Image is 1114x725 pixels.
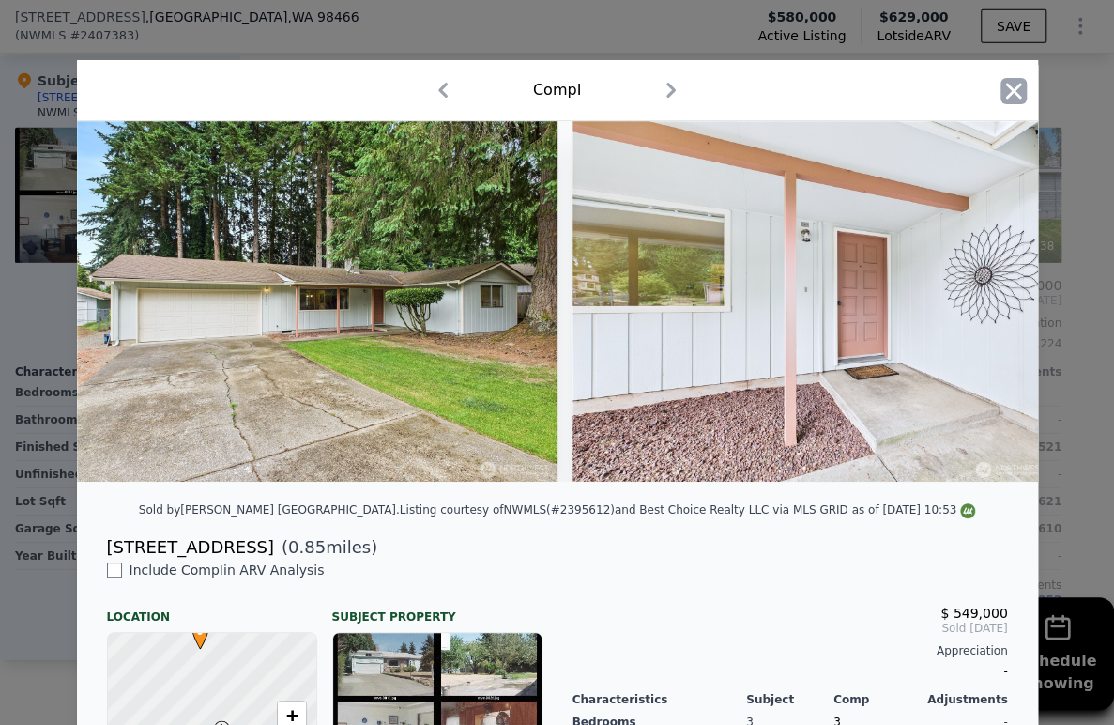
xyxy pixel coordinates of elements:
img: Property Img [572,121,1053,482]
span: ( miles) [274,534,377,561]
div: - [572,658,1008,685]
div: Comp [833,692,921,707]
span: 0.85 [288,537,326,557]
div: Subject [746,692,833,707]
span: $ 549,000 [940,606,1007,621]
div: Subject Property [332,594,542,625]
div: [STREET_ADDRESS] [107,534,274,561]
div: Listing courtesy of NWMLS (#2395612) and Best Choice Realty LLC via MLS GRID as of [DATE] 10:53 [400,503,975,517]
div: Sold by [PERSON_NAME] [GEOGRAPHIC_DATA] . [139,503,400,517]
div: • [188,624,199,635]
img: Property Img [77,121,557,482]
div: Location [107,594,317,625]
div: Characteristics [572,692,747,707]
div: Adjustments [921,692,1008,707]
span: Include Comp I in ARV Analysis [122,563,332,578]
div: Appreciation [572,643,1008,658]
span: Sold [DATE] [572,621,1008,636]
div: Comp I [533,79,581,101]
img: NWMLS Logo [960,503,975,518]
